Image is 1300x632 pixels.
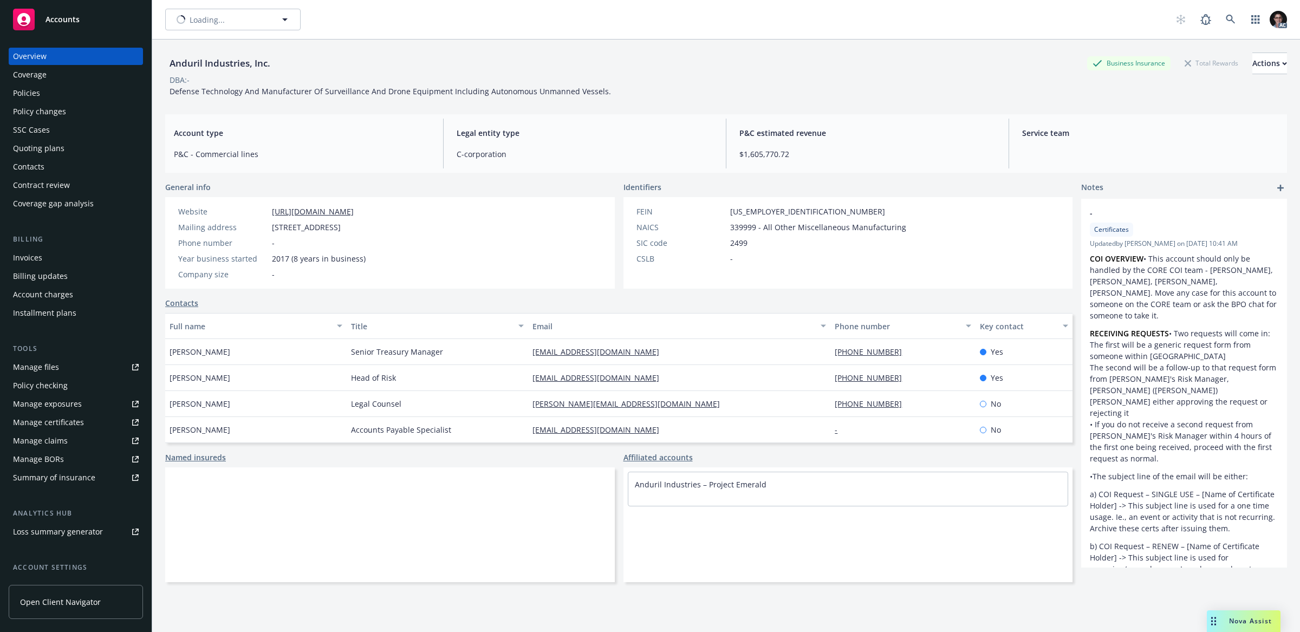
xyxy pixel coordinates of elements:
div: Manage claims [13,432,68,449]
div: Manage files [13,359,59,376]
a: [PHONE_NUMBER] [835,347,911,357]
span: 339999 - All Other Miscellaneous Manufacturing [730,221,906,233]
p: b) COI Request – RENEW – [Name of Certificate Holder] -> This subject line is used for recurring/... [1090,540,1278,597]
a: Search [1220,9,1241,30]
div: Email [532,321,814,332]
a: Manage certificates [9,414,143,431]
a: [URL][DOMAIN_NAME] [272,206,354,217]
a: Policies [9,84,143,102]
a: Manage exposures [9,395,143,413]
p: • Two requests will come in: [1090,328,1278,339]
div: Year business started [178,253,268,264]
span: Certificates [1094,225,1129,234]
span: - [272,269,275,280]
a: Billing updates [9,268,143,285]
span: 2017 (8 years in business) [272,253,366,264]
strong: COI OVERVIEW [1090,253,1143,264]
span: 2499 [730,237,747,249]
strong: RECEIVING REQUESTS [1090,328,1169,338]
a: Summary of insurance [9,469,143,486]
a: Quoting plans [9,140,143,157]
span: [STREET_ADDRESS] [272,221,341,233]
span: - [730,253,733,264]
a: Contract review [9,177,143,194]
a: [PERSON_NAME][EMAIL_ADDRESS][DOMAIN_NAME] [532,399,729,409]
span: [PERSON_NAME] [170,424,230,435]
span: $1,605,770.72 [739,148,996,160]
span: Legal Counsel [351,398,401,409]
span: Legal entity type [457,127,713,139]
div: Anduril Industries, Inc. [165,56,275,70]
span: Updated by [PERSON_NAME] on [DATE] 10:41 AM [1090,239,1278,249]
div: Policy changes [13,103,66,120]
a: Named insureds [165,452,226,463]
div: Business Insurance [1087,56,1171,70]
span: Accounts [45,15,80,24]
span: Nova Assist [1229,616,1272,626]
button: Title [347,313,528,339]
button: Phone number [830,313,976,339]
div: FEIN [636,206,726,217]
div: Mailing address [178,221,268,233]
a: Anduril Industries – Project Emerald [635,479,766,490]
a: Contacts [165,297,198,309]
span: Senior Treasury Manager [351,346,443,357]
a: Contacts [9,158,143,175]
a: Start snowing [1170,9,1192,30]
a: Switch app [1245,9,1266,30]
a: Manage claims [9,432,143,449]
button: Email [528,313,830,339]
span: Yes [991,372,1003,383]
a: Affiliated accounts [623,452,693,463]
a: Coverage gap analysis [9,195,143,212]
a: Manage BORs [9,451,143,468]
span: Open Client Navigator [20,596,101,608]
span: [PERSON_NAME] [170,372,230,383]
button: Actions [1252,53,1287,74]
a: Invoices [9,249,143,266]
span: Service team [1022,127,1278,139]
a: Policy checking [9,377,143,394]
div: Invoices [13,249,42,266]
div: Title [351,321,512,332]
span: General info [165,181,211,193]
a: Accounts [9,4,143,35]
div: Summary of insurance [13,469,95,486]
a: Overview [9,48,143,65]
li: The second will be a follow-up to that request form from [PERSON_NAME]'s Risk Manager, [PERSON_NA... [1090,362,1278,419]
a: Policy changes [9,103,143,120]
span: P&C - Commercial lines [174,148,430,160]
div: Overview [13,48,47,65]
a: Report a Bug [1195,9,1217,30]
span: Notes [1081,181,1103,194]
button: Key contact [976,313,1072,339]
p: •The subject line of the email will be either: [1090,471,1278,482]
div: SSC Cases [13,121,50,139]
span: Accounts Payable Specialist [351,424,451,435]
span: - [272,237,275,249]
a: [EMAIL_ADDRESS][DOMAIN_NAME] [532,373,668,383]
button: Full name [165,313,347,339]
span: C-corporation [457,148,713,160]
a: Account charges [9,286,143,303]
a: [PHONE_NUMBER] [835,399,911,409]
span: Identifiers [623,181,661,193]
span: Defense Technology And Manufacturer Of Surveillance And Drone Equipment Including Autonomous Unma... [170,86,611,96]
p: • If you do not receive a second request from [PERSON_NAME]'s Risk Manager within 4 hours of the ... [1090,419,1278,464]
div: Account charges [13,286,73,303]
div: Manage certificates [13,414,84,431]
span: No [991,398,1001,409]
a: Coverage [9,66,143,83]
span: Account type [174,127,430,139]
a: [EMAIL_ADDRESS][DOMAIN_NAME] [532,347,668,357]
div: NAICS [636,221,726,233]
div: Manage BORs [13,451,64,468]
div: Full name [170,321,330,332]
span: Loading... [190,14,225,25]
div: Website [178,206,268,217]
div: Contract review [13,177,70,194]
span: Yes [991,346,1003,357]
a: add [1274,181,1287,194]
